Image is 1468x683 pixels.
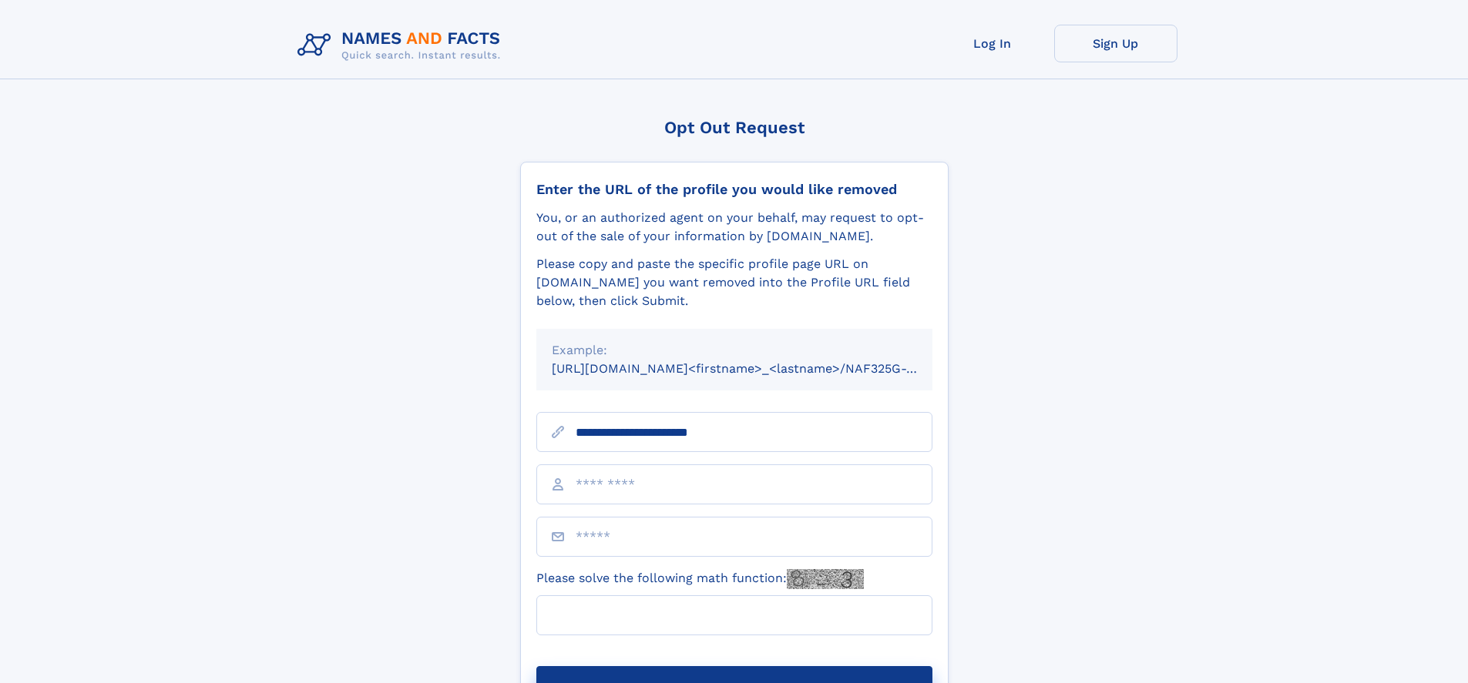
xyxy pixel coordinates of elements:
img: Logo Names and Facts [291,25,513,66]
div: Enter the URL of the profile you would like removed [536,181,932,198]
div: You, or an authorized agent on your behalf, may request to opt-out of the sale of your informatio... [536,209,932,246]
label: Please solve the following math function: [536,569,864,589]
div: Example: [552,341,917,360]
div: Opt Out Request [520,118,949,137]
small: [URL][DOMAIN_NAME]<firstname>_<lastname>/NAF325G-xxxxxxxx [552,361,962,376]
a: Log In [931,25,1054,62]
a: Sign Up [1054,25,1177,62]
div: Please copy and paste the specific profile page URL on [DOMAIN_NAME] you want removed into the Pr... [536,255,932,310]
